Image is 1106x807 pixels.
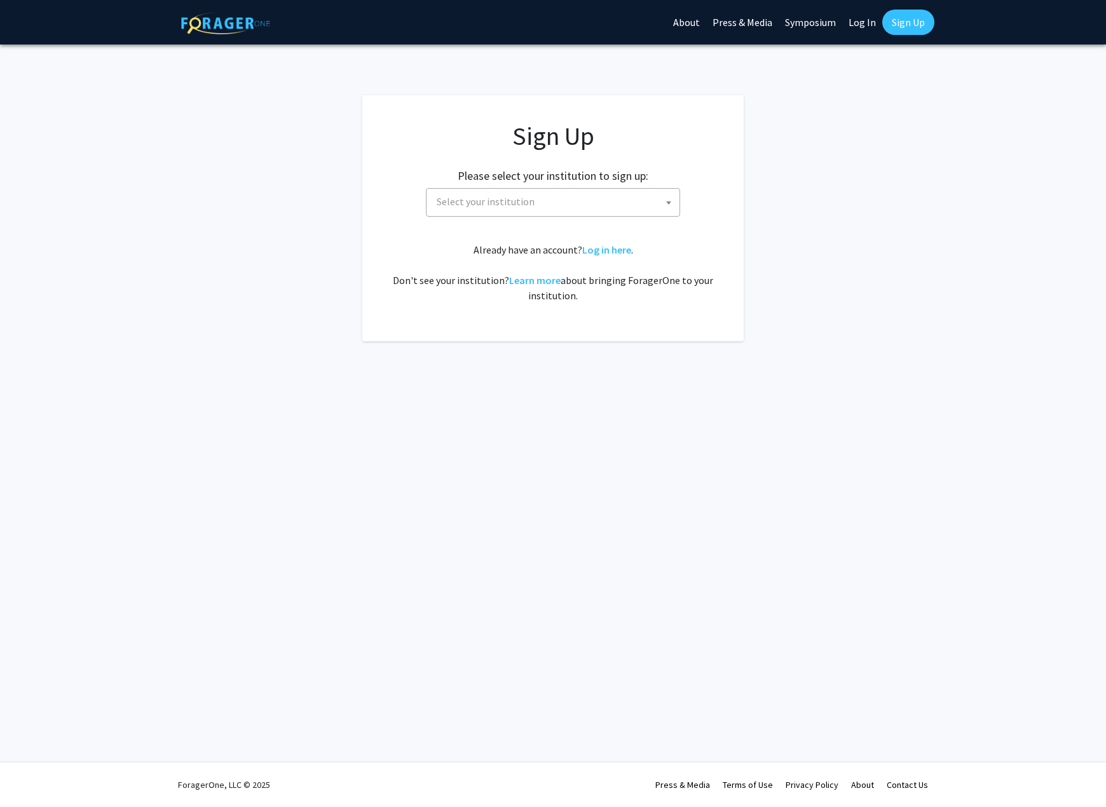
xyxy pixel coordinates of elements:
span: Select your institution [432,189,679,215]
a: Press & Media [655,779,710,790]
a: Learn more about bringing ForagerOne to your institution [509,274,561,287]
div: Already have an account? . Don't see your institution? about bringing ForagerOne to your institut... [388,242,718,303]
a: Contact Us [887,779,928,790]
a: Log in here [582,243,631,256]
span: Select your institution [437,195,535,208]
span: Select your institution [426,188,680,217]
img: ForagerOne Logo [181,12,270,34]
div: ForagerOne, LLC © 2025 [178,763,270,807]
h1: Sign Up [388,121,718,151]
h2: Please select your institution to sign up: [458,169,648,183]
a: Sign Up [882,10,934,35]
a: Terms of Use [723,779,773,790]
a: About [851,779,874,790]
a: Privacy Policy [786,779,838,790]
